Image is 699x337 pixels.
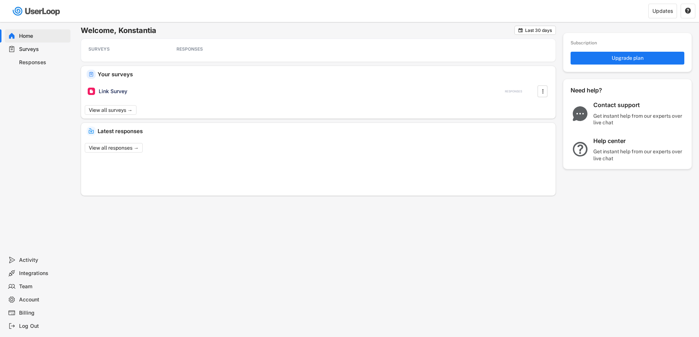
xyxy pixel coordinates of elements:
[571,52,684,65] button: Upgrade plan
[593,148,685,161] div: Get instant help from our experts over live chat
[88,128,94,134] img: IncomingMajor.svg
[176,46,243,52] div: RESPONSES
[19,270,68,277] div: Integrations
[98,128,550,134] div: Latest responses
[542,87,543,95] text: 
[19,283,68,290] div: Team
[85,143,143,153] button: View all responses →
[571,106,590,121] img: ChatMajor.svg
[571,142,590,157] img: QuestionMarkInverseMajor.svg
[505,89,522,94] div: RESPONSES
[19,323,68,330] div: Log Out
[19,59,68,66] div: Responses
[593,137,685,145] div: Help center
[593,113,685,126] div: Get instant help from our experts over live chat
[19,296,68,303] div: Account
[98,72,550,77] div: Your surveys
[593,101,685,109] div: Contact support
[539,86,546,97] button: 
[685,8,691,14] button: 
[85,105,136,115] button: View all surveys →
[571,40,597,46] div: Subscription
[518,28,523,33] button: 
[19,257,68,264] div: Activity
[525,28,552,33] div: Last 30 days
[685,7,691,14] text: 
[518,28,523,33] text: 
[19,33,68,40] div: Home
[99,88,127,95] div: Link Survey
[19,309,68,316] div: Billing
[11,4,63,19] img: userloop-logo-01.svg
[571,87,622,94] div: Need help?
[19,46,68,53] div: Surveys
[88,46,154,52] div: SURVEYS
[81,26,514,35] h6: Welcome, Konstantia
[652,8,673,14] div: Updates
